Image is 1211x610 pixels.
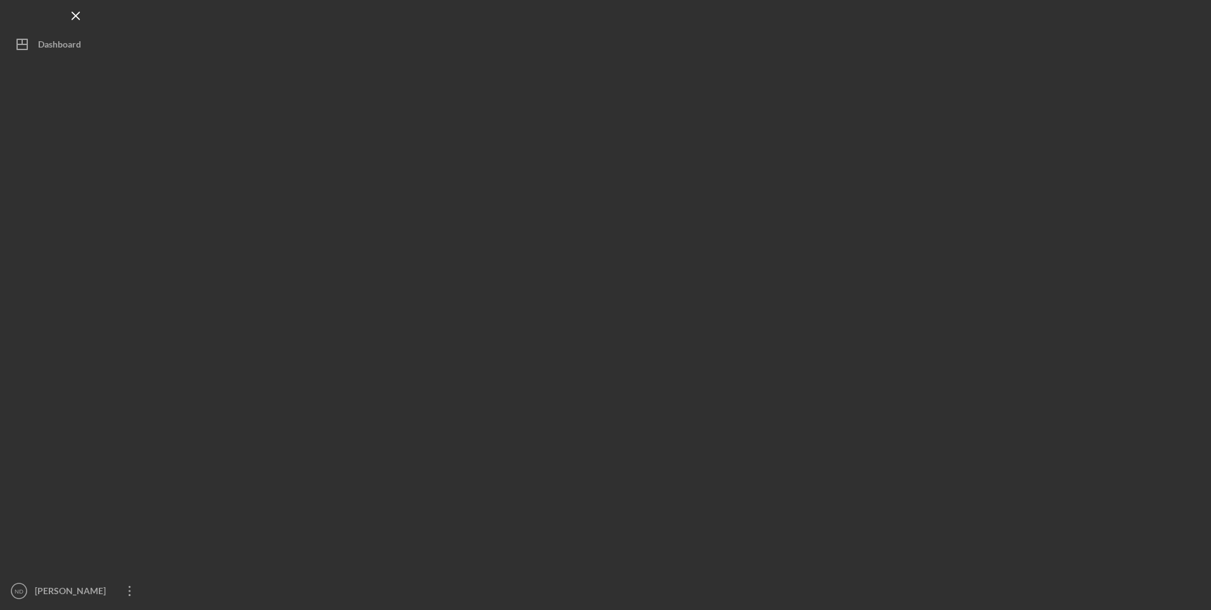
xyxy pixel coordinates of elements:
[38,32,81,60] div: Dashboard
[32,578,114,607] div: [PERSON_NAME]
[6,578,146,604] button: ND[PERSON_NAME]
[6,32,146,57] button: Dashboard
[15,588,23,595] text: ND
